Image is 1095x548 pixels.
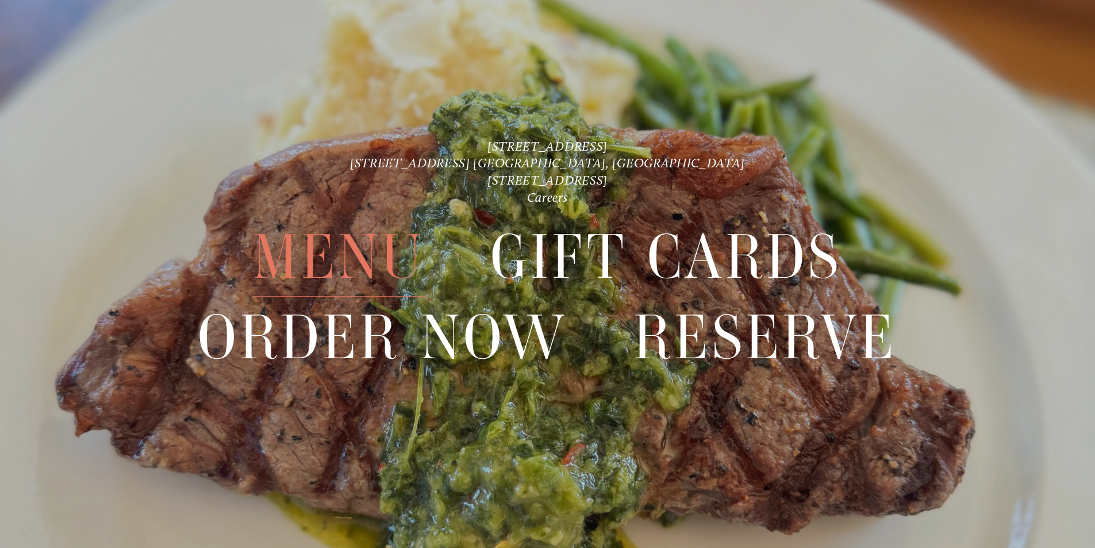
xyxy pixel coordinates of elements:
[198,298,567,377] a: Order Now
[350,155,745,171] a: [STREET_ADDRESS] [GEOGRAPHIC_DATA], [GEOGRAPHIC_DATA]
[633,298,897,377] a: Reserve
[198,298,567,377] span: Order Now
[490,218,842,297] a: Gift Cards
[253,218,424,297] a: Menu
[490,218,842,297] span: Gift Cards
[253,218,424,297] span: Menu
[527,190,568,205] a: Careers
[487,173,608,188] a: [STREET_ADDRESS]
[487,139,608,154] a: [STREET_ADDRESS]
[633,298,897,377] span: Reserve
